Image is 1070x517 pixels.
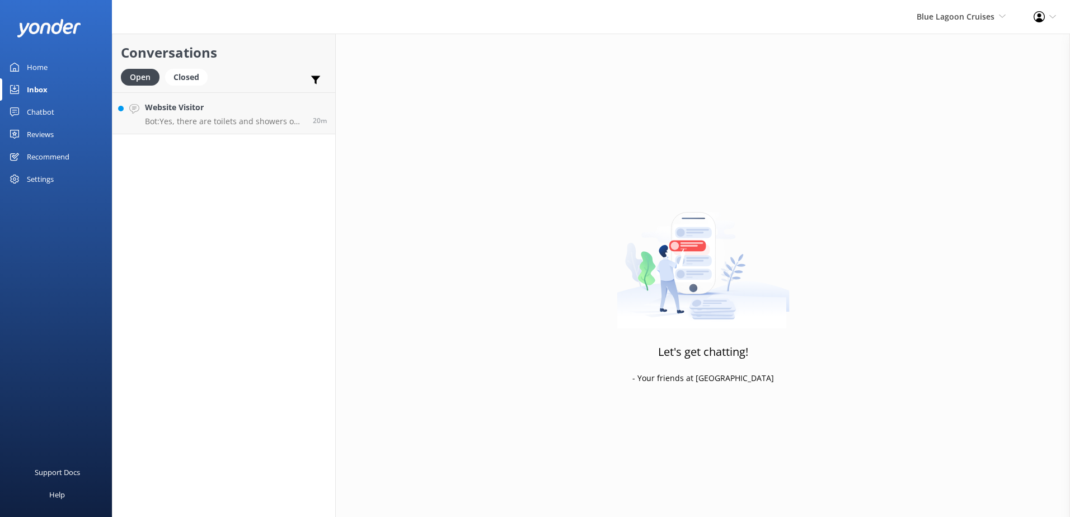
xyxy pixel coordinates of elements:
div: Chatbot [27,101,54,123]
img: yonder-white-logo.png [17,19,81,37]
span: Blue Lagoon Cruises [917,11,994,22]
span: Oct 10 2025 04:23pm (UTC +13:00) Pacific/Auckland [313,116,327,125]
img: artwork of a man stealing a conversation from at giant smartphone [617,189,790,328]
div: Home [27,56,48,78]
p: Bot: Yes, there are toilets and showers on-board the M.V. Fiji Princess, so each cabin has privat... [145,116,304,126]
h4: Website Visitor [145,101,304,114]
div: Inbox [27,78,48,101]
div: Recommend [27,145,69,168]
p: - Your friends at [GEOGRAPHIC_DATA] [632,372,774,384]
div: Closed [165,69,208,86]
div: Open [121,69,159,86]
h3: Let's get chatting! [658,343,748,361]
div: Settings [27,168,54,190]
a: Website VisitorBot:Yes, there are toilets and showers on-board the M.V. Fiji Princess, so each ca... [112,92,335,134]
a: Closed [165,70,213,83]
div: Help [49,483,65,506]
a: Open [121,70,165,83]
div: Reviews [27,123,54,145]
div: Support Docs [35,461,80,483]
h2: Conversations [121,42,327,63]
